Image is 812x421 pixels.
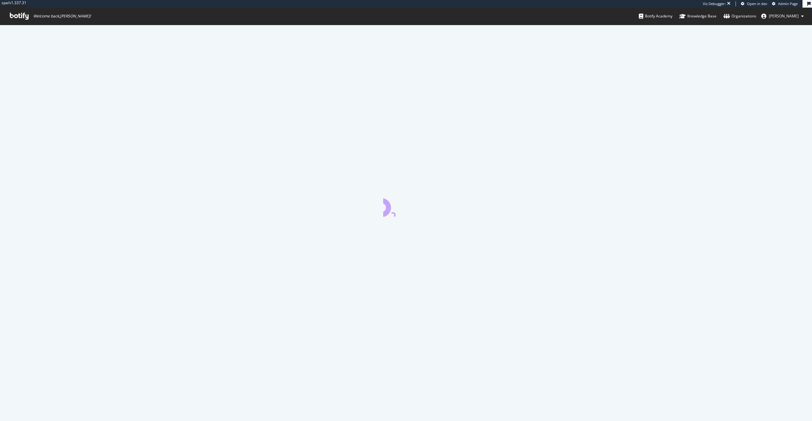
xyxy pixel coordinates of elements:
[769,13,799,19] span: adrianna
[741,1,767,6] a: Open in dev
[679,13,717,19] div: Knowledge Base
[724,8,756,25] a: Organizations
[639,8,672,25] a: Botify Academy
[639,13,672,19] div: Botify Academy
[772,1,798,6] a: Admin Page
[778,1,798,6] span: Admin Page
[33,14,91,19] span: Welcome back, [PERSON_NAME] !
[747,1,767,6] span: Open in dev
[703,1,726,6] div: Viz Debugger:
[724,13,756,19] div: Organizations
[679,8,717,25] a: Knowledge Base
[756,11,809,21] button: [PERSON_NAME]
